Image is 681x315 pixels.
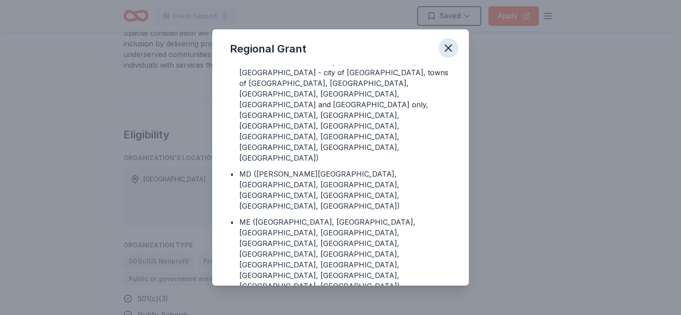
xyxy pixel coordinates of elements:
div: ME ([GEOGRAPHIC_DATA], [GEOGRAPHIC_DATA], [GEOGRAPHIC_DATA], [GEOGRAPHIC_DATA], [GEOGRAPHIC_DATA]... [239,217,451,291]
div: MA ([GEOGRAPHIC_DATA], [GEOGRAPHIC_DATA], [GEOGRAPHIC_DATA] - city of [GEOGRAPHIC_DATA], towns of... [239,57,451,163]
div: • [230,169,234,179]
div: MD ([PERSON_NAME][GEOGRAPHIC_DATA], [GEOGRAPHIC_DATA], [GEOGRAPHIC_DATA], [GEOGRAPHIC_DATA], [GEO... [239,169,451,211]
div: Regional Grant [230,42,306,56]
div: • [230,217,234,227]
